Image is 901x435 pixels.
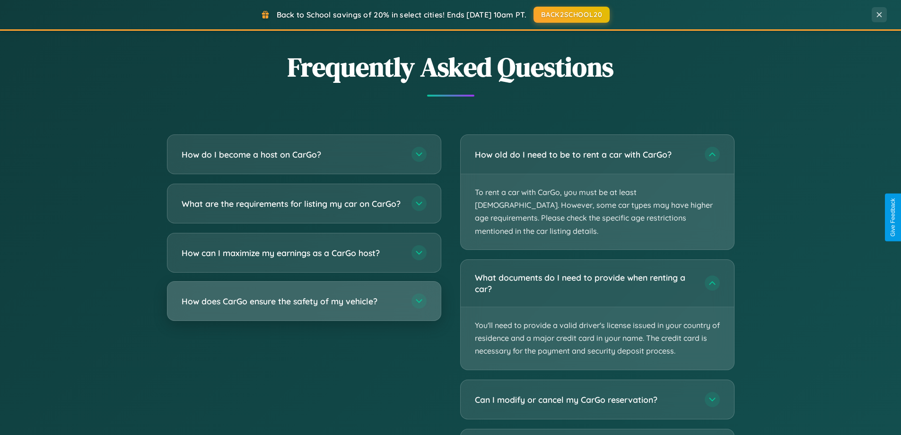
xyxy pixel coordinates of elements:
[182,295,402,307] h3: How does CarGo ensure the safety of my vehicle?
[461,307,734,370] p: You'll need to provide a valid driver's license issued in your country of residence and a major c...
[475,393,695,405] h3: Can I modify or cancel my CarGo reservation?
[182,149,402,160] h3: How do I become a host on CarGo?
[182,247,402,259] h3: How can I maximize my earnings as a CarGo host?
[475,272,695,295] h3: What documents do I need to provide when renting a car?
[277,10,526,19] span: Back to School savings of 20% in select cities! Ends [DATE] 10am PT.
[475,149,695,160] h3: How old do I need to be to rent a car with CarGo?
[167,49,735,85] h2: Frequently Asked Questions
[182,198,402,210] h3: What are the requirements for listing my car on CarGo?
[461,174,734,249] p: To rent a car with CarGo, you must be at least [DEMOGRAPHIC_DATA]. However, some car types may ha...
[890,198,896,237] div: Give Feedback
[534,7,610,23] button: BACK2SCHOOL20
